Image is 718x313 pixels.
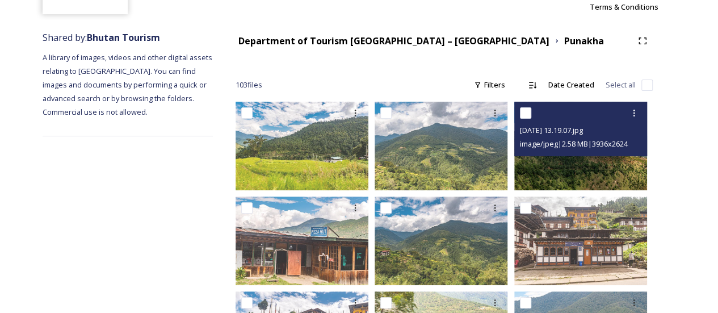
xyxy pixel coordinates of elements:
[520,139,628,149] span: image/jpeg | 2.58 MB | 3936 x 2624
[236,197,368,285] img: 2022-10-01 13.24.08.jpg
[468,74,511,96] div: Filters
[514,197,647,285] img: 2022-10-01 12.49.05.jpg
[520,125,583,135] span: [DATE] 13.19.07.jpg
[43,52,214,117] span: A library of images, videos and other digital assets relating to [GEOGRAPHIC_DATA]. You can find ...
[236,80,262,90] span: 103 file s
[43,31,160,44] span: Shared by:
[564,35,604,47] strong: Punakha
[375,102,507,190] img: 2022-10-01 12.59.42.jpg
[606,80,636,90] span: Select all
[238,35,549,47] strong: Department of Tourism [GEOGRAPHIC_DATA] – [GEOGRAPHIC_DATA]
[590,2,658,12] span: Terms & Conditions
[236,102,368,190] img: 2022-10-01 13.13.37.jpg
[375,197,507,285] img: 2022-10-01 12.59.57.jpg
[87,31,160,44] strong: Bhutan Tourism
[543,74,600,96] div: Date Created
